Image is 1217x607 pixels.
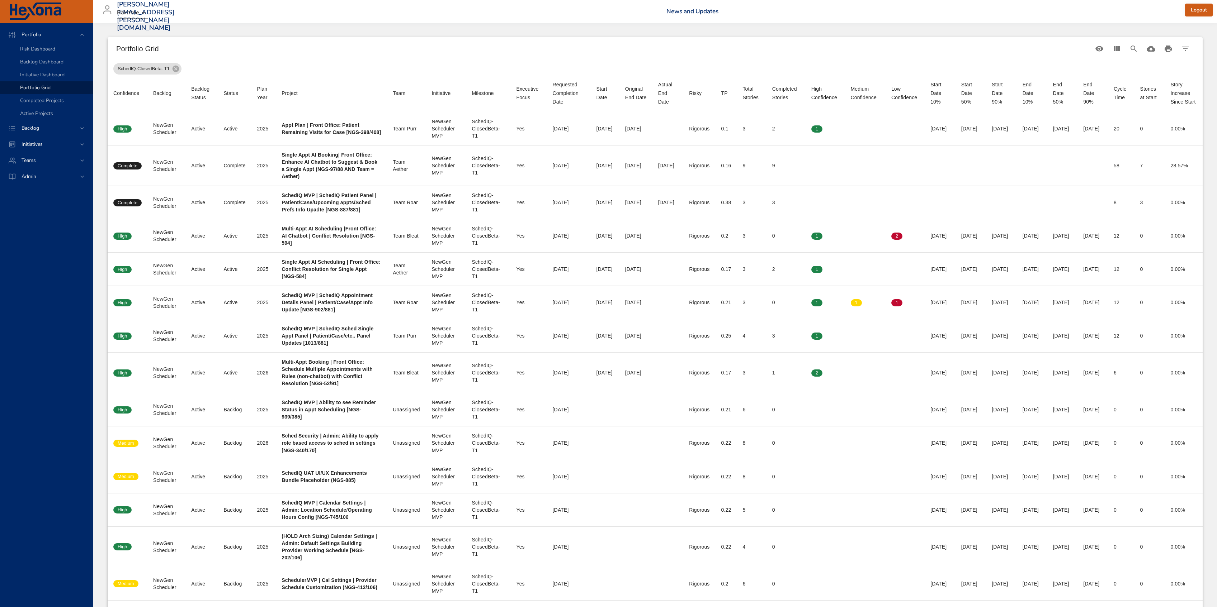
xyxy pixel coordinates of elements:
[117,1,175,32] h3: [PERSON_NAME][EMAIL_ADDRESS][PERSON_NAME][DOMAIN_NAME]
[432,258,461,280] div: NewGen Scheduler MVP
[113,300,132,306] span: High
[625,299,647,306] div: [DATE]
[1170,332,1197,339] div: 0.00%
[257,199,270,206] div: 2025
[191,369,212,376] div: Active
[282,122,381,135] b: Appt Plan | Front Office: Patient Remaining Visits for Case [NGS-398/408]
[516,85,541,102] span: Executive Focus
[113,163,142,169] span: Complete
[116,43,1091,54] h6: Portfolio Grid
[1083,299,1102,306] div: [DATE]
[1023,80,1042,106] div: End Date 10%
[721,89,728,97] div: Sort
[1114,332,1129,339] div: 12
[432,325,461,346] div: NewGen Scheduler MVP
[553,369,585,376] div: [DATE]
[961,80,981,106] div: Start Date 50%
[689,266,709,273] div: Rigorous
[1114,199,1129,206] div: 8
[1053,80,1072,106] div: End Date 50%
[257,299,270,306] div: 2025
[851,85,880,102] span: Medium Confidence
[742,232,760,239] div: 3
[596,85,614,102] div: Start Date
[851,85,880,102] div: Sort
[553,80,585,106] div: Sort
[596,369,614,376] div: [DATE]
[1114,125,1129,132] div: 20
[721,199,731,206] div: 0.38
[772,85,800,102] div: Completed Stories
[516,332,541,339] div: Yes
[1083,332,1102,339] div: [DATE]
[851,300,862,306] span: 1
[282,226,376,246] b: Multi-Appt AI Scheduling |Front Office: AI Chatbot | Conflict Resolution [NGS-594]
[930,80,950,106] div: Start Date 10%
[721,232,731,239] div: 0.2
[393,89,405,97] div: Team
[472,155,505,176] div: SchedIQ-ClosedBeta- T1
[432,89,461,97] span: Initiative
[432,362,461,383] div: NewGen Scheduler MVP
[223,299,245,306] div: Active
[992,332,1011,339] div: [DATE]
[930,332,950,339] div: [DATE]
[516,266,541,273] div: Yes
[1140,162,1159,169] div: 7
[658,199,678,206] div: [DATE]
[553,125,585,132] div: [DATE]
[742,162,760,169] div: 9
[811,126,822,132] span: 1
[1053,125,1072,132] div: [DATE]
[553,80,585,106] span: Requested Completion Date
[772,299,800,306] div: 0
[1140,332,1159,339] div: 0
[553,162,585,169] div: [DATE]
[516,85,541,102] div: Sort
[553,232,585,239] div: [DATE]
[432,118,461,139] div: NewGen Scheduler MVP
[689,89,709,97] span: Risky
[851,266,862,273] span: 0
[393,262,420,276] div: Team Aether
[20,84,51,91] span: Portfolio Grid
[153,365,180,380] div: NewGen Scheduler
[153,229,180,243] div: NewGen Scheduler
[113,89,142,97] span: Confidence
[223,199,245,206] div: Complete
[223,89,238,97] div: Status
[689,232,709,239] div: Rigorous
[891,85,919,102] div: Low Confidence
[689,332,709,339] div: Rigorous
[658,80,678,106] div: Sort
[432,292,461,313] div: NewGen Scheduler MVP
[282,89,381,97] span: Project
[1170,299,1197,306] div: 0.00%
[625,125,647,132] div: [DATE]
[772,85,800,102] div: Sort
[257,266,270,273] div: 2025
[108,37,1203,60] div: Table Toolbar
[596,299,614,306] div: [DATE]
[257,162,270,169] div: 2025
[1142,40,1160,57] button: Download CSV
[658,80,678,106] div: Actual End Date
[596,232,614,239] div: [DATE]
[961,332,981,339] div: [DATE]
[625,232,647,239] div: [DATE]
[472,89,505,97] span: Milestone
[961,125,981,132] div: [DATE]
[1083,266,1102,273] div: [DATE]
[16,31,47,38] span: Portfolio
[961,232,981,239] div: [DATE]
[16,173,42,180] span: Admin
[553,266,585,273] div: [DATE]
[191,85,212,102] span: Backlog Status
[596,85,614,102] div: Sort
[282,292,373,312] b: SchedIQ MVP | SchedIQ Appointment Details Panel | Patient/Case/Appt Info Update [NGS-902/881]
[20,58,63,65] span: Backlog Dashboard
[223,266,245,273] div: Active
[742,299,760,306] div: 3
[153,329,180,343] div: NewGen Scheduler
